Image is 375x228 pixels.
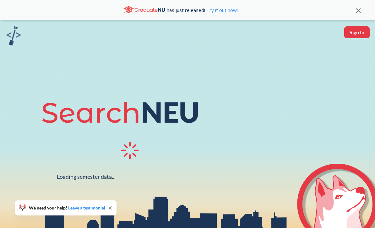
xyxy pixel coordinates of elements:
[6,26,21,45] img: sandbox logo
[167,7,238,13] span: has just released!
[68,205,105,210] a: Leave a testimonial
[6,26,21,47] a: sandbox logo
[29,206,105,210] span: We need your help!
[57,173,116,180] div: Loading semester data...
[205,7,238,13] a: Try it out now!
[344,26,370,38] button: Sign In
